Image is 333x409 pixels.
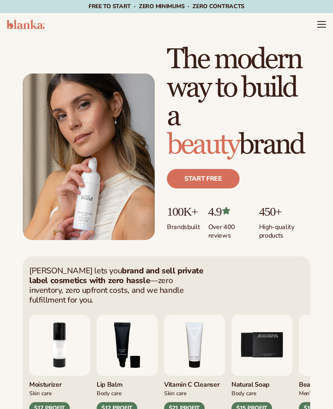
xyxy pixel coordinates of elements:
p: 4.9 [208,205,251,218]
div: Skin Care [29,389,90,397]
div: Vitamin C Cleanser [164,376,225,389]
img: logo [6,19,45,29]
img: Moisturizing lotion. [29,315,90,376]
a: Start free [167,169,240,188]
img: Smoothing lip balm. [97,315,158,376]
p: Brands built [167,218,200,232]
div: Body Care [97,389,158,397]
p: High-quality products [259,218,310,240]
div: Body Care [231,389,292,397]
p: 100K+ [167,205,200,218]
div: Skin Care [164,389,225,397]
div: Lip Balm [97,376,158,389]
span: Free to start · ZERO minimums · ZERO contracts [89,2,244,10]
p: 450+ [259,205,310,218]
span: beauty [167,128,239,162]
p: Over 400 reviews [208,218,251,240]
img: Vitamin c cleanser. [164,315,225,376]
div: Moisturizer [29,376,90,389]
div: Natural Soap [231,376,292,389]
h1: The modern way to build a brand [167,45,310,159]
summary: Menu [317,19,327,29]
img: Female holding tanning mousse. [23,74,155,240]
p: [PERSON_NAME] lets you —zero inventory, zero upfront costs, and we handle fulfillment for you. [29,266,204,305]
img: Nature bar of soap. [231,315,292,376]
strong: brand and sell private label cosmetics with zero hassle [29,265,203,286]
